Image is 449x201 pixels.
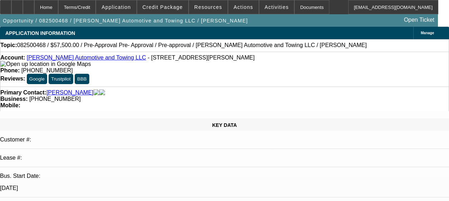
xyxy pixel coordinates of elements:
[27,55,146,61] a: [PERSON_NAME] Automotive and Towing LLC
[0,96,28,102] strong: Business:
[0,42,17,48] strong: Topic:
[94,89,99,96] img: facebook-icon.png
[17,42,367,48] span: 082500468 / $57,500.00 / Pre-Approval Pre- Approval / Pre-approval / [PERSON_NAME] Automotive and...
[0,67,20,73] strong: Phone:
[189,0,228,14] button: Resources
[49,74,73,84] button: Trustpilot
[27,74,47,84] button: Google
[96,0,136,14] button: Application
[228,0,259,14] button: Actions
[0,61,91,67] a: View Google Maps
[21,67,73,73] span: [PHONE_NUMBER]
[99,89,105,96] img: linkedin-icon.png
[137,0,188,14] button: Credit Package
[101,4,131,10] span: Application
[29,96,81,102] span: [PHONE_NUMBER]
[3,18,248,24] span: Opportunity / 082500468 / [PERSON_NAME] Automotive and Towing LLC / [PERSON_NAME]
[0,89,46,96] strong: Primary Contact:
[0,102,20,108] strong: Mobile:
[0,61,91,67] img: Open up location in Google Maps
[5,30,75,36] span: APPLICATION INFORMATION
[265,4,289,10] span: Activities
[75,74,89,84] button: BBB
[148,55,255,61] span: - [STREET_ADDRESS][PERSON_NAME]
[234,4,253,10] span: Actions
[0,76,25,82] strong: Reviews:
[212,122,237,128] span: KEY DATA
[401,14,437,26] a: Open Ticket
[421,31,434,35] span: Manage
[46,89,94,96] a: [PERSON_NAME]
[0,55,25,61] strong: Account:
[143,4,183,10] span: Credit Package
[259,0,294,14] button: Activities
[194,4,222,10] span: Resources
